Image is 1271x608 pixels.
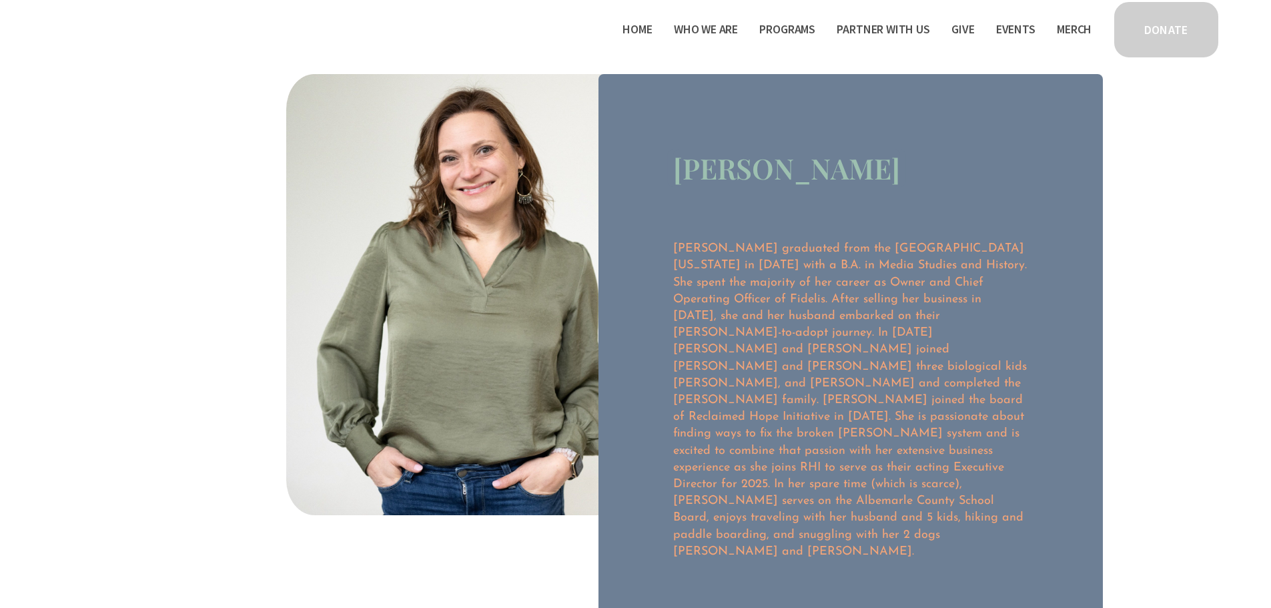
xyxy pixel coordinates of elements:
a: Home [622,19,652,40]
span: Programs [759,20,815,39]
span: Partner With Us [837,20,929,39]
a: Merch [1057,19,1092,40]
a: folder dropdown [759,19,815,40]
a: folder dropdown [674,19,738,40]
a: Give [951,19,974,40]
p: [PERSON_NAME] graduated from the [GEOGRAPHIC_DATA][US_STATE] in [DATE] with a B.A. in Media Studi... [673,241,1028,561]
a: folder dropdown [837,19,929,40]
h3: [PERSON_NAME] [673,149,900,187]
span: Who We Are [674,20,738,39]
a: Events [996,19,1035,40]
